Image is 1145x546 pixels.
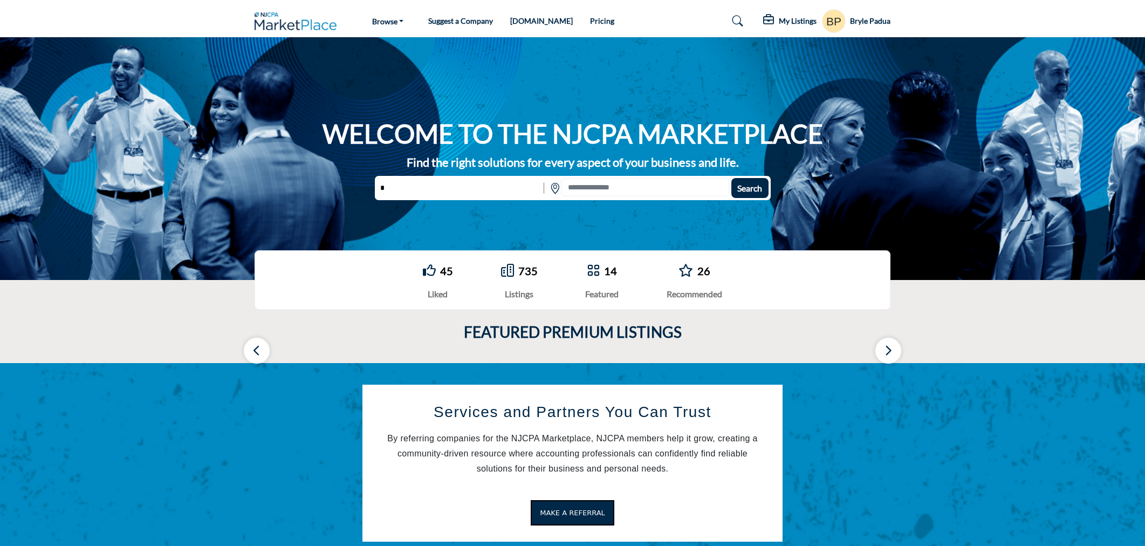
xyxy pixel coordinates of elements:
button: Show hide supplier dropdown [822,9,846,33]
span: Search [737,183,762,193]
a: 735 [518,264,538,277]
span: MAKE A REFERRAL [540,509,605,517]
div: Featured [585,288,619,301]
button: MAKE A REFERRAL [531,500,614,526]
img: Site Logo [255,12,342,30]
strong: Find the right solutions for every aspect of your business and life. [407,155,739,169]
h1: WELCOME TO THE NJCPA MARKETPLACE [323,117,823,151]
div: Listings [501,288,538,301]
a: Go to Recommended [678,264,693,278]
a: Browse [365,13,412,29]
i: Go to Liked [423,264,436,277]
a: Search [722,12,750,30]
h5: Bryle Padua [850,16,890,26]
h5: My Listings [779,16,817,26]
div: My Listings [763,15,817,28]
p: By referring companies for the NJCPA Marketplace, NJCPA members help it grow, creating a communit... [387,431,758,476]
h2: Services and Partners You Can Trust [387,401,758,424]
a: [DOMAIN_NAME] [510,16,573,25]
button: Search [731,178,769,198]
a: Pricing [590,16,614,25]
div: Liked [423,288,453,301]
a: 45 [440,264,453,277]
a: Suggest a Company [428,16,493,25]
a: 26 [697,264,710,277]
div: Recommended [667,288,722,301]
a: 14 [604,264,617,277]
h2: FEATURED PREMIUM LISTINGS [464,323,682,342]
a: Go to Featured [587,264,600,278]
img: Rectangle%203585.svg [541,178,547,198]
